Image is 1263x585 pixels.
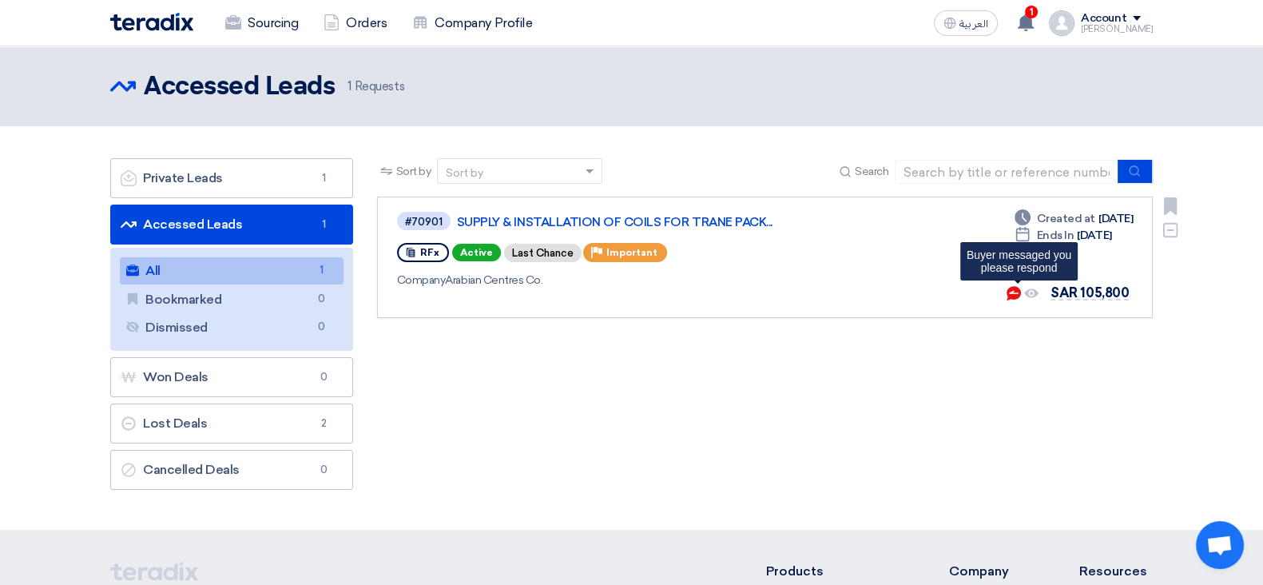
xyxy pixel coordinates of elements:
span: Active [452,244,501,261]
div: [PERSON_NAME] [1081,25,1153,34]
a: All [120,257,344,285]
div: Arabian Centres Co. [397,272,860,289]
a: Open chat [1196,521,1244,569]
span: Important [606,247,657,258]
button: العربية [934,10,998,36]
span: 0 [314,462,333,478]
span: RFx [420,247,439,258]
span: Sort by [396,163,431,180]
a: Bookmarked [120,286,344,313]
span: SAR 105,800 [1051,285,1129,300]
a: Accessed Leads1 [110,205,353,245]
a: SUPPLY & INSTALLATION OF COILS FOR TRANE PACK... [457,215,856,229]
div: #70901 [405,217,443,227]
div: Account [1081,12,1126,26]
span: Ends In [1037,227,1074,244]
div: Buyer messaged you please respond [967,249,1072,274]
li: Resources [1079,562,1153,581]
a: Dismissed [120,314,344,341]
div: [DATE] [1015,227,1112,244]
input: Search by title or reference number [895,160,1118,184]
span: Search [855,163,888,180]
span: العربية [959,18,988,30]
a: Private Leads1 [110,158,353,198]
h2: Accessed Leads [144,71,335,103]
span: 0 [312,319,331,336]
span: 1 [312,262,331,279]
div: [DATE] [1015,210,1133,227]
span: Created at [1037,210,1095,227]
a: Company Profile [399,6,545,41]
span: 1 [314,170,333,186]
span: 1 [1025,6,1038,18]
img: Teradix logo [110,13,193,31]
a: Orders [311,6,399,41]
span: 0 [312,291,331,308]
a: Sourcing [212,6,311,41]
img: profile_test.png [1049,10,1074,36]
span: 2 [314,416,333,432]
span: 0 [314,369,333,385]
span: Requests [348,78,404,96]
a: Cancelled Deals0 [110,450,353,490]
li: Company [948,562,1031,581]
span: Company [397,273,446,287]
a: Lost Deals2 [110,404,353,444]
span: 1 [314,217,333,233]
a: Won Deals0 [110,357,353,397]
div: Sort by [446,165,483,181]
span: 1 [348,79,351,94]
div: Last Chance [504,244,582,262]
li: Products [766,562,901,581]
